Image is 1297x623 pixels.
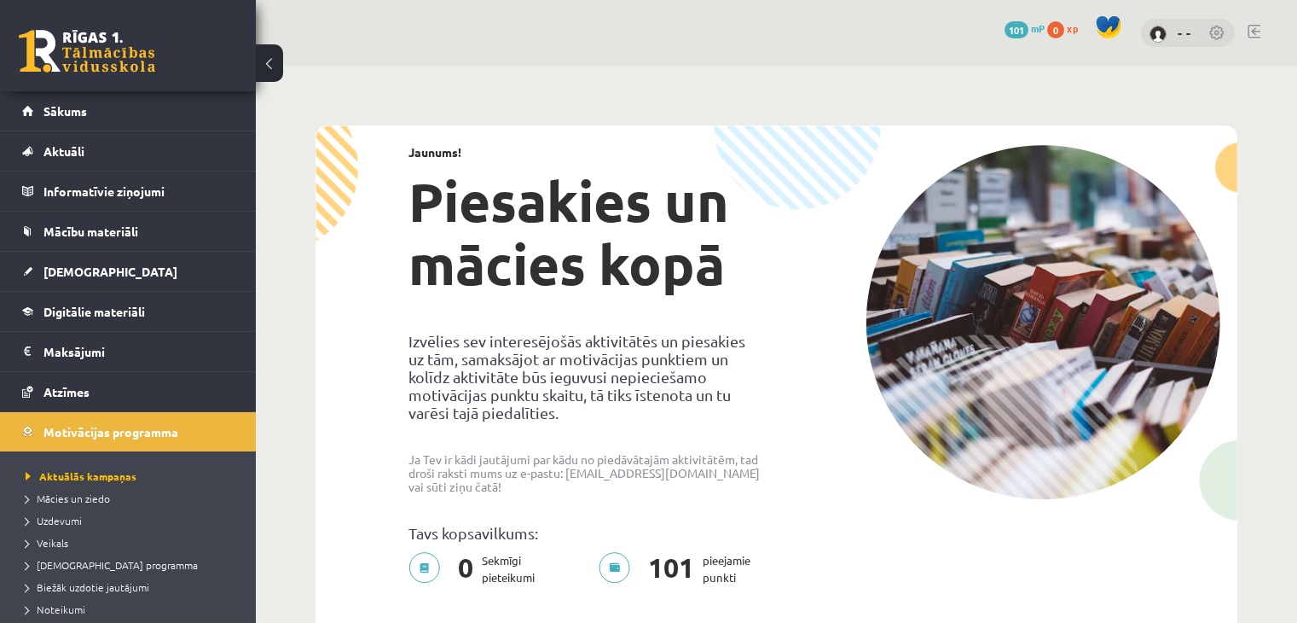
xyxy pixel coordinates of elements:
[26,469,136,483] span: Aktuālās kampaņas
[1067,21,1078,35] span: xp
[22,292,235,331] a: Digitālie materiāli
[408,170,763,296] h1: Piesakies un mācies kopā
[26,513,239,528] a: Uzdevumi
[1005,21,1045,35] a: 101 mP
[22,372,235,411] a: Atzīmes
[26,535,239,550] a: Veikals
[22,412,235,451] a: Motivācijas programma
[22,172,235,211] a: Informatīvie ziņojumi
[26,536,68,550] span: Veikals
[26,558,198,572] span: [DEMOGRAPHIC_DATA] programma
[1149,26,1167,43] img: - -
[22,212,235,251] a: Mācību materiāli
[43,224,138,239] span: Mācību materiāli
[26,580,149,594] span: Biežāk uzdotie jautājumi
[408,452,763,493] p: Ja Tev ir kādi jautājumi par kādu no piedāvātajām aktivitātēm, tad droši raksti mums uz e-pastu: ...
[22,332,235,371] a: Maksājumi
[408,332,763,422] p: Izvēlies sev interesējošās aktivitātēs un piesakies uz tām, samaksājot ar motivācijas punktiem un...
[43,103,87,119] span: Sākums
[19,30,155,73] a: Rīgas 1. Tālmācības vidusskola
[43,424,178,440] span: Motivācijas programma
[1047,21,1086,35] a: 0 xp
[43,304,145,319] span: Digitālie materiāli
[408,552,545,586] p: Sekmīgi pieteikumi
[640,552,703,586] span: 101
[43,264,177,279] span: [DEMOGRAPHIC_DATA]
[43,172,235,211] legend: Informatīvie ziņojumi
[408,144,461,160] strong: Jaunums!
[599,552,761,586] p: pieejamie punkti
[1005,21,1028,38] span: 101
[26,469,239,484] a: Aktuālās kampaņas
[43,332,235,371] legend: Maksājumi
[26,491,239,506] a: Mācies un ziedo
[43,143,84,159] span: Aktuāli
[1047,21,1064,38] span: 0
[866,145,1220,499] img: campaign-image-1c4f3b39ab1f89d1fca25a8facaab35ebc8e40cf20aedba61fd73fb4233361ac.png
[22,252,235,291] a: [DEMOGRAPHIC_DATA]
[449,552,482,586] span: 0
[22,91,235,131] a: Sākums
[43,384,90,399] span: Atzīmes
[26,492,110,505] span: Mācies un ziedo
[1178,24,1191,41] a: - -
[26,603,85,616] span: Noteikumi
[26,602,239,617] a: Noteikumi
[26,557,239,573] a: [DEMOGRAPHIC_DATA] programma
[408,524,763,542] p: Tavs kopsavilkums:
[26,514,82,527] span: Uzdevumi
[26,579,239,595] a: Biežāk uzdotie jautājumi
[22,131,235,171] a: Aktuāli
[1031,21,1045,35] span: mP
